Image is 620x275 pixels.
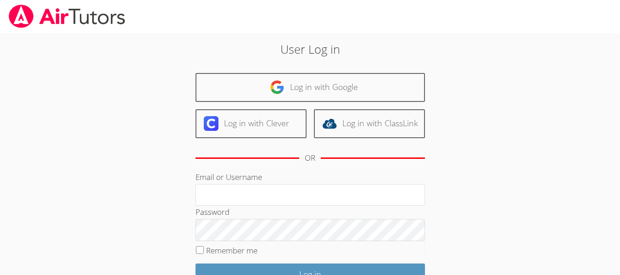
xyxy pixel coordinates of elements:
h2: User Log in [143,40,478,58]
label: Remember me [206,245,257,256]
label: Password [195,207,229,217]
a: Log in with ClassLink [314,109,425,138]
a: Log in with Google [195,73,425,102]
img: clever-logo-6eab21bc6e7a338710f1a6ff85c0baf02591cd810cc4098c63d3a4b26e2feb20.svg [204,116,218,131]
img: airtutors_banner-c4298cdbf04f3fff15de1276eac7730deb9818008684d7c2e4769d2f7ddbe033.png [8,5,126,28]
a: Log in with Clever [195,109,307,138]
div: OR [305,152,315,165]
label: Email or Username [195,172,262,182]
img: classlink-logo-d6bb404cc1216ec64c9a2012d9dc4662098be43eaf13dc465df04b49fa7ab582.svg [322,116,337,131]
img: google-logo-50288ca7cdecda66e5e0955fdab243c47b7ad437acaf1139b6f446037453330a.svg [270,80,285,95]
